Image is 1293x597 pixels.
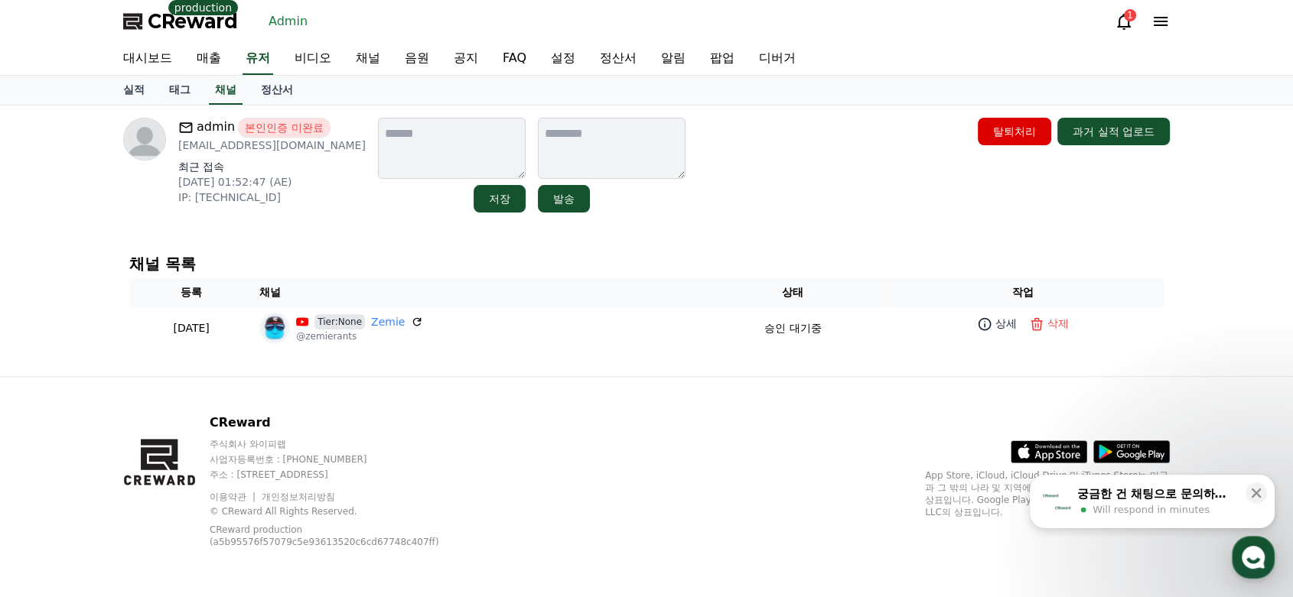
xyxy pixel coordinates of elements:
[243,43,273,75] a: 유저
[314,314,365,329] span: Tier:None
[539,43,588,75] a: 설정
[474,185,526,213] button: 저장
[101,470,197,508] a: Messages
[698,43,747,75] a: 팝업
[111,76,157,105] a: 실적
[135,320,247,336] p: [DATE]
[441,43,490,75] a: 공지
[974,313,1020,335] a: 상세
[210,469,478,481] p: 주소 : [STREET_ADDRESS]
[197,470,294,508] a: Settings
[197,118,235,138] span: admin
[123,9,238,34] a: CReward
[5,470,101,508] a: Home
[178,190,366,205] p: IP: [TECHNICAL_ID]
[253,278,704,307] th: 채널
[371,314,405,330] a: Zemie
[1026,313,1072,335] button: 삭제
[210,505,478,518] p: © CReward All Rights Reserved.
[262,9,314,34] a: Admin
[123,118,166,161] img: profile image
[210,524,454,548] p: CReward production (a5b95576f57079c5e93613520c6cd67748c407ff)
[39,493,66,505] span: Home
[262,492,335,502] a: 개인정보처리방침
[226,493,264,505] span: Settings
[210,492,258,502] a: 이용약관
[148,9,238,34] span: CReward
[238,118,330,138] span: 본인인증 미완료
[209,76,243,105] a: 채널
[210,438,478,450] p: 주식회사 와이피랩
[764,320,821,336] p: 승인 대기중
[588,43,649,75] a: 정산서
[747,43,808,75] a: 디버거
[127,494,172,506] span: Messages
[210,414,478,432] p: CReward
[392,43,441,75] a: 음원
[157,76,203,105] a: 태그
[1124,9,1136,21] div: 1
[649,43,698,75] a: 알림
[1057,118,1170,145] button: 과거 실적 업로드
[978,118,1051,145] button: 탈퇴처리
[210,453,478,466] p: 사업자등록번호 : [PHONE_NUMBER]
[705,278,882,307] th: 상태
[881,278,1164,307] th: 작업
[259,313,290,343] img: Zemie
[129,278,253,307] th: 등록
[129,255,1164,272] h4: 채널 목록
[111,43,184,75] a: 대시보드
[249,76,305,105] a: 정산서
[178,138,366,153] p: [EMAIL_ADDRESS][DOMAIN_NAME]
[296,330,423,342] p: @zemierants
[344,43,392,75] a: 채널
[490,43,539,75] a: FAQ
[178,159,366,174] p: 최근 접속
[282,43,344,75] a: 비디오
[925,469,1170,518] p: App Store, iCloud, iCloud Drive 및 iTunes Store는 미국과 그 밖의 나라 및 지역에서 등록된 Apple Inc.의 서비스 상표입니다. Goo...
[538,185,590,213] button: 발송
[995,316,1017,332] p: 상세
[184,43,233,75] a: 매출
[178,174,366,190] p: [DATE] 01:52:47 (AE)
[1047,316,1069,332] p: 삭제
[1115,12,1133,31] a: 1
